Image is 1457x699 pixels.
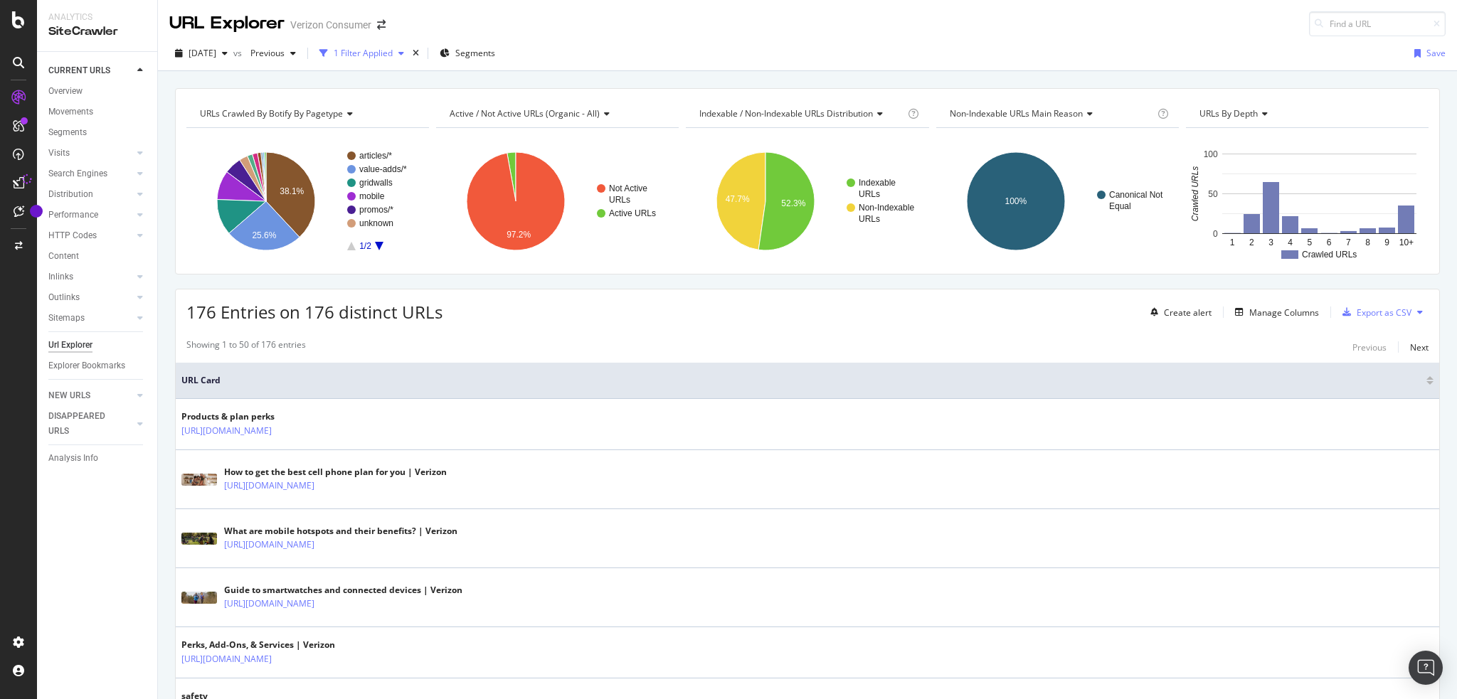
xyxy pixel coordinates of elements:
button: 1 Filter Applied [314,42,410,65]
svg: A chart. [686,139,928,263]
text: 47.7% [726,194,750,204]
a: Outlinks [48,290,133,305]
div: Guide to smartwatches and connected devices | Verizon [224,584,462,597]
div: Overview [48,84,83,99]
span: URLs by Depth [1199,107,1258,119]
text: 1 [1230,238,1235,247]
div: Next [1410,341,1429,353]
div: DISAPPEARED URLS [48,409,120,439]
span: Active / Not Active URLs (organic - all) [450,107,600,119]
text: 4 [1288,238,1293,247]
text: promos/* [359,205,393,215]
text: Crawled URLs [1190,166,1199,221]
div: arrow-right-arrow-left [377,20,386,30]
text: 5 [1307,238,1312,247]
a: Distribution [48,187,133,202]
text: mobile [359,191,385,201]
div: Products & plan perks [181,410,334,423]
text: Not Active [609,183,647,193]
div: Inlinks [48,270,73,284]
div: Content [48,249,79,264]
a: Overview [48,84,147,99]
div: Analysis Info [48,451,98,466]
span: Previous [245,47,285,59]
div: Verizon Consumer [290,18,371,32]
div: Explorer Bookmarks [48,358,125,373]
button: Previous [245,42,302,65]
text: gridwalls [359,178,393,188]
span: Segments [455,47,495,59]
button: Save [1409,42,1446,65]
div: NEW URLS [48,388,90,403]
div: SiteCrawler [48,23,146,40]
button: Segments [434,42,501,65]
img: main image [181,533,217,545]
a: HTTP Codes [48,228,133,243]
text: 100% [1005,196,1027,206]
img: main image [181,592,217,604]
h4: URLs Crawled By Botify By pagetype [197,102,416,125]
text: URLs [859,189,880,199]
div: How to get the best cell phone plan for you | Verizon [224,466,447,479]
span: 2025 Aug. 17th [189,47,216,59]
div: Performance [48,208,98,223]
div: A chart. [1186,139,1429,263]
h4: URLs by Depth [1197,102,1416,125]
div: Previous [1352,341,1387,353]
div: URL Explorer [169,11,285,36]
text: Active URLs [609,208,656,218]
a: [URL][DOMAIN_NAME] [224,538,314,552]
a: [URL][DOMAIN_NAME] [224,597,314,611]
span: URLs Crawled By Botify By pagetype [200,107,343,119]
span: URL Card [181,374,1423,387]
input: Find a URL [1309,11,1446,36]
div: times [410,46,422,60]
a: Analysis Info [48,451,147,466]
svg: A chart. [436,139,679,263]
span: 176 Entries on 176 distinct URLs [186,300,443,324]
h4: Non-Indexable URLs Main Reason [947,102,1155,125]
div: Perks, Add-Ons, & Services | Verizon [181,639,335,651]
div: Showing 1 to 50 of 176 entries [186,338,306,356]
a: Movements [48,105,147,119]
a: NEW URLS [48,388,133,403]
text: 50 [1208,189,1218,199]
a: Content [48,249,147,264]
a: [URL][DOMAIN_NAME] [181,424,272,438]
a: Performance [48,208,133,223]
text: 9 [1384,238,1389,247]
div: Search Engines [48,166,107,181]
svg: A chart. [186,139,429,263]
div: Tooltip anchor [30,205,43,218]
div: Save [1426,47,1446,59]
text: 100 [1203,149,1217,159]
div: Manage Columns [1249,306,1319,319]
div: Open Intercom Messenger [1409,651,1443,685]
text: URLs [859,214,880,224]
div: Analytics [48,11,146,23]
text: 6 [1327,238,1332,247]
span: Indexable / Non-Indexable URLs distribution [699,107,873,119]
text: Crawled URLs [1302,250,1357,260]
text: 0 [1213,229,1218,239]
text: value-adds/* [359,164,407,174]
div: Outlinks [48,290,80,305]
text: 52.3% [782,198,806,208]
text: 8 [1365,238,1370,247]
a: [URL][DOMAIN_NAME] [181,652,272,666]
text: unknown [359,218,393,228]
text: 2 [1249,238,1254,247]
text: 38.1% [280,186,304,196]
div: Url Explorer [48,338,92,353]
div: CURRENT URLS [48,63,110,78]
div: Movements [48,105,93,119]
div: A chart. [936,139,1179,263]
text: 10+ [1399,238,1413,247]
text: Indexable [859,178,896,188]
text: 7 [1346,238,1351,247]
div: Export as CSV [1357,306,1411,319]
div: 1 Filter Applied [334,47,393,59]
div: Sitemaps [48,311,85,326]
button: Create alert [1145,301,1212,324]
